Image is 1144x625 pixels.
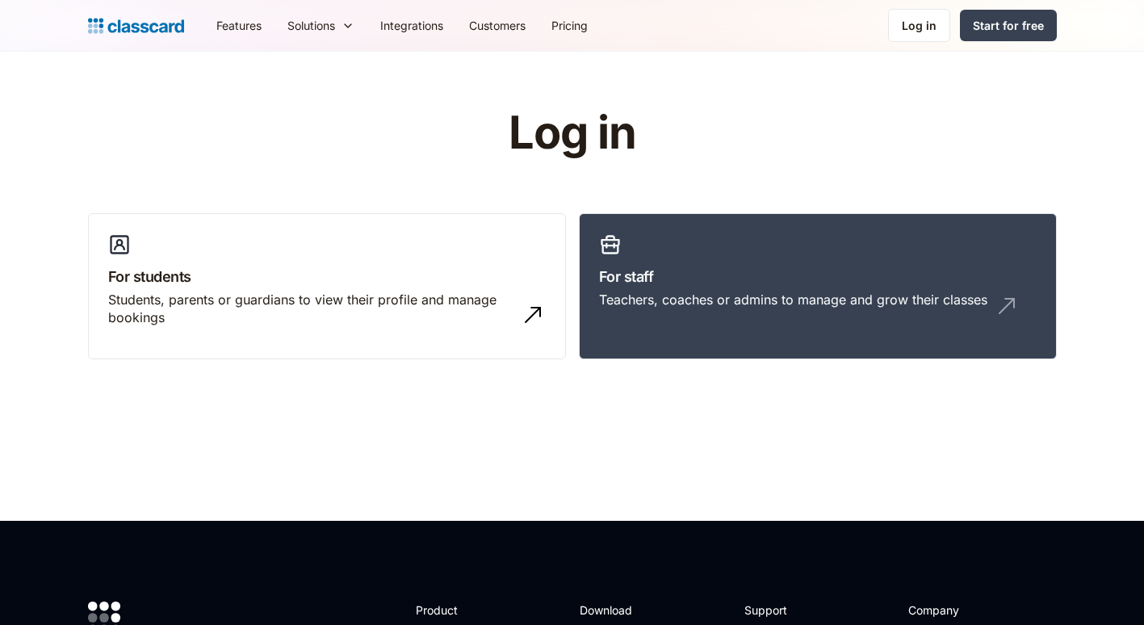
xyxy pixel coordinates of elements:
[287,17,335,34] div: Solutions
[599,266,1037,287] h3: For staff
[888,9,950,42] a: Log in
[367,7,456,44] a: Integrations
[960,10,1057,41] a: Start for free
[203,7,274,44] a: Features
[579,213,1057,360] a: For staffTeachers, coaches or admins to manage and grow their classes
[902,17,937,34] div: Log in
[456,7,538,44] a: Customers
[973,17,1044,34] div: Start for free
[88,15,184,37] a: Logo
[599,291,987,308] div: Teachers, coaches or admins to manage and grow their classes
[274,7,367,44] div: Solutions
[88,213,566,360] a: For studentsStudents, parents or guardians to view their profile and manage bookings
[538,7,601,44] a: Pricing
[744,602,810,619] h2: Support
[416,602,502,619] h2: Product
[108,266,546,287] h3: For students
[908,602,1016,619] h2: Company
[580,602,646,619] h2: Download
[108,291,513,327] div: Students, parents or guardians to view their profile and manage bookings
[316,108,828,158] h1: Log in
